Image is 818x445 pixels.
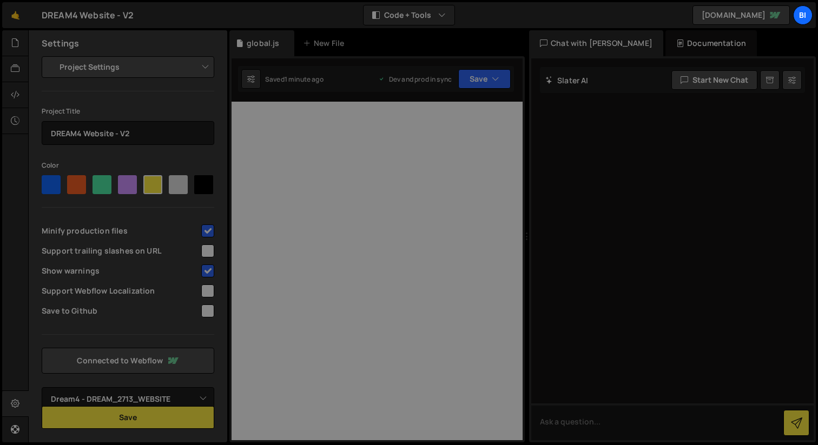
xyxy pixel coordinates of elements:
span: Support trailing slashes on URL [42,245,200,256]
label: Project Title [42,106,80,117]
div: New File [303,38,348,49]
h2: Slater AI [545,75,589,85]
div: DREAM4 Website - V2 [42,9,134,22]
label: Color [42,160,59,171]
span: Show warnings [42,265,200,276]
h2: Settings [42,37,79,49]
span: Support Webflow Localization [42,285,200,296]
button: Code + Tools [364,5,454,25]
div: 1 minute ago [285,75,324,84]
a: Connected to Webflow [42,348,214,374]
div: global.js [247,38,279,49]
div: Chat with [PERSON_NAME] [529,30,663,56]
div: Dev and prod in sync [378,75,452,84]
a: Bi [793,5,813,25]
span: Save to Github [42,305,200,316]
a: 🤙 [2,2,29,28]
a: [DOMAIN_NAME] [692,5,790,25]
span: Minify production files [42,225,200,236]
button: Save [458,69,511,89]
div: Saved [265,75,324,84]
button: Start new chat [671,70,757,90]
input: Project name [42,121,214,145]
button: Save [42,406,214,429]
div: Documentation [665,30,757,56]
